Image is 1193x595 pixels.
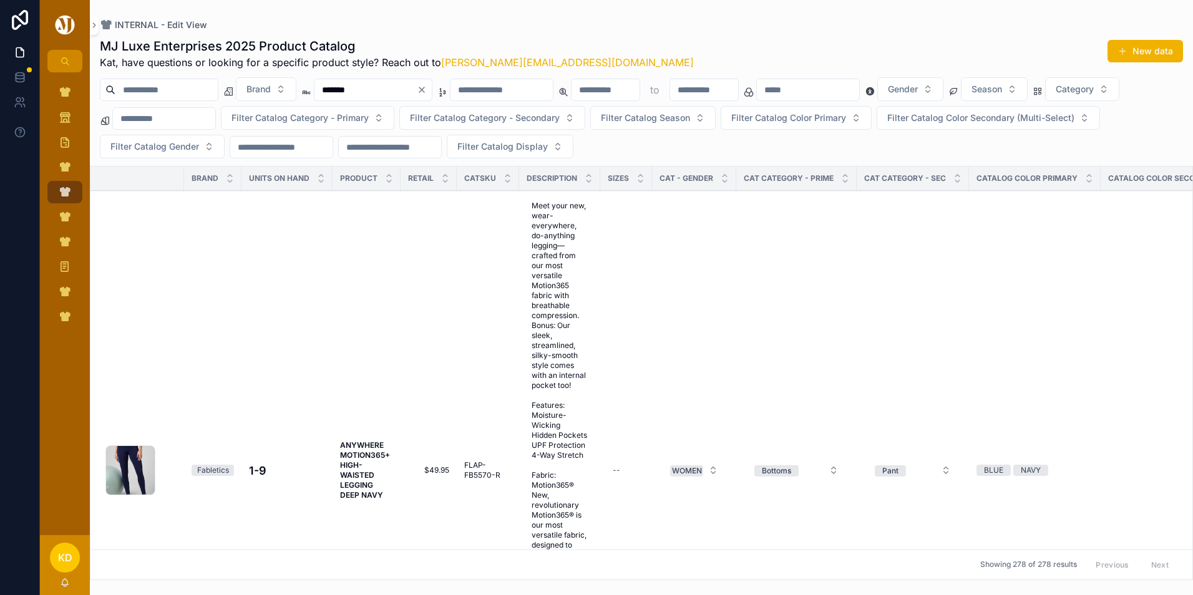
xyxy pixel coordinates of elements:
[976,173,1078,183] span: Catalog Color Primary
[464,460,512,480] a: FLAP-FB5570-R
[192,173,218,183] span: Brand
[40,72,90,344] div: scrollable content
[231,112,369,124] span: Filter Catalog Category - Primary
[100,55,694,70] span: Kat, have questions or looking for a specific product style? Reach out to
[971,83,1002,95] span: Season
[744,459,849,481] button: Select Button
[672,465,702,476] div: WOMEN
[875,464,906,476] button: Unselect PANT
[340,173,377,183] span: Product
[721,106,872,130] button: Select Button
[408,173,434,183] span: Retail
[976,465,1093,476] a: BLUENAVY
[613,465,620,475] div: --
[744,458,849,482] a: Select Button
[110,140,199,153] span: Filter Catalog Gender
[1108,40,1183,62] button: New data
[399,106,585,130] button: Select Button
[197,465,229,476] div: Fabletics
[864,173,946,183] span: CAT CATEGORY - SEC
[1045,77,1119,101] button: Select Button
[100,135,225,158] button: Select Button
[888,83,918,95] span: Gender
[464,173,496,183] span: CATSKU
[192,465,234,476] a: Fabletics
[58,550,72,565] span: KD
[590,106,716,130] button: Select Button
[1056,83,1094,95] span: Category
[744,173,834,183] span: CAT CATEGORY - PRIME
[53,15,77,35] img: App logo
[417,85,432,95] button: Clear
[457,140,548,153] span: Filter Catalog Display
[100,19,207,31] a: INTERNAL - Edit View
[527,173,577,183] span: Description
[236,77,296,101] button: Select Button
[100,37,694,55] h1: MJ Luxe Enterprises 2025 Product Catalog
[340,440,392,500] strong: ANYWHERE MOTION365+ HIGH-WAISTED LEGGING DEEP NAVY
[601,112,690,124] span: Filter Catalog Season
[115,19,207,31] span: INTERNAL - Edit View
[221,106,394,130] button: Select Button
[877,77,943,101] button: Select Button
[1021,465,1041,476] div: NAVY
[754,464,799,476] button: Unselect BOTTOMS
[249,173,309,183] span: Units On Hand
[608,173,629,183] span: SIZES
[441,56,694,69] a: [PERSON_NAME][EMAIL_ADDRESS][DOMAIN_NAME]
[650,82,660,97] p: to
[660,459,728,481] button: Select Button
[984,465,1003,476] div: BLUE
[961,77,1028,101] button: Select Button
[864,458,962,482] a: Select Button
[980,560,1077,570] span: Showing 278 of 278 results
[887,112,1074,124] span: Filter Catalog Color Secondary (Multi-Select)
[762,465,791,476] div: Bottoms
[608,460,645,480] a: --
[865,459,961,481] button: Select Button
[660,458,729,482] a: Select Button
[447,135,573,158] button: Select Button
[882,465,898,476] div: Pant
[877,106,1100,130] button: Select Button
[249,462,325,479] a: 1-9
[410,112,560,124] span: Filter Catalog Category - Secondary
[408,465,449,475] a: $49.95
[731,112,846,124] span: Filter Catalog Color Primary
[340,440,393,500] a: ANYWHERE MOTION365+ HIGH-WAISTED LEGGING DEEP NAVY
[660,173,713,183] span: CAT - GENDER
[246,83,271,95] span: Brand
